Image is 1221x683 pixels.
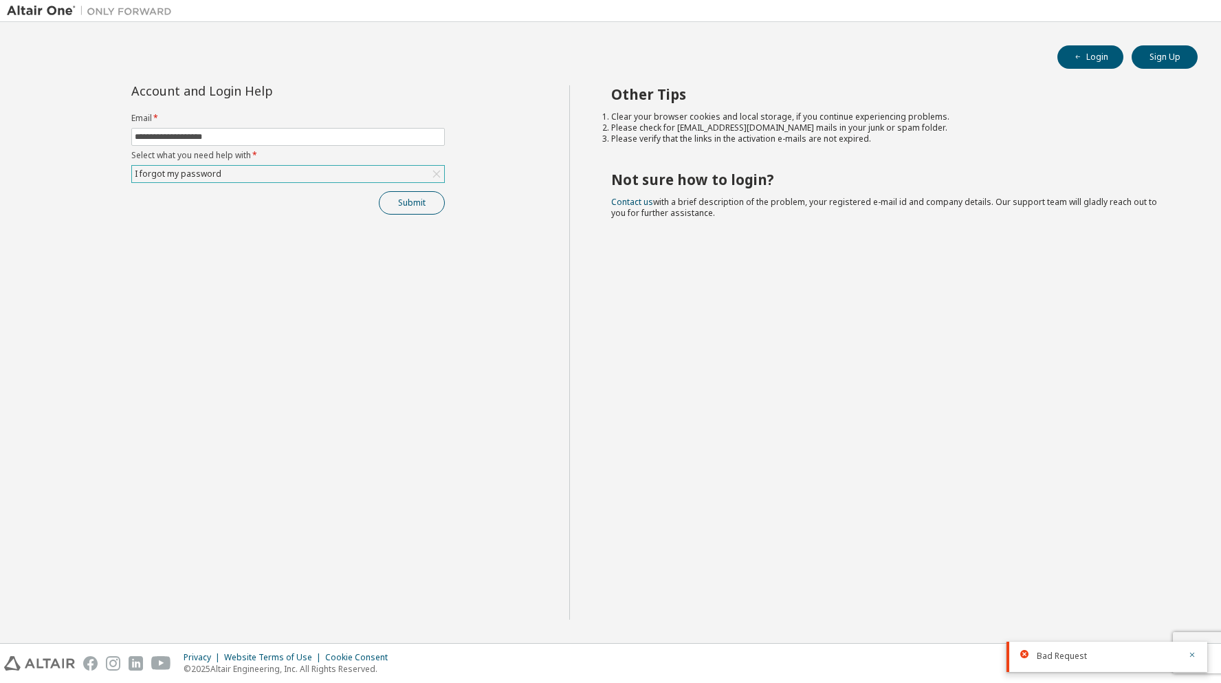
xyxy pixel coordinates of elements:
a: Contact us [611,196,653,208]
p: © 2025 Altair Engineering, Inc. All Rights Reserved. [184,663,396,675]
img: youtube.svg [151,656,171,671]
img: linkedin.svg [129,656,143,671]
div: Account and Login Help [131,85,382,96]
li: Clear your browser cookies and local storage, if you continue experiencing problems. [611,111,1174,122]
button: Sign Up [1132,45,1198,69]
div: I forgot my password [133,166,223,182]
h2: Other Tips [611,85,1174,103]
div: I forgot my password [132,166,444,182]
div: Cookie Consent [325,652,396,663]
img: instagram.svg [106,656,120,671]
label: Select what you need help with [131,150,445,161]
button: Login [1057,45,1123,69]
span: Bad Request [1037,651,1087,662]
span: with a brief description of the problem, your registered e-mail id and company details. Our suppo... [611,196,1157,219]
li: Please verify that the links in the activation e-mails are not expired. [611,133,1174,144]
div: Website Terms of Use [224,652,325,663]
div: Privacy [184,652,224,663]
h2: Not sure how to login? [611,171,1174,188]
img: Altair One [7,4,179,18]
img: altair_logo.svg [4,656,75,671]
label: Email [131,113,445,124]
img: facebook.svg [83,656,98,671]
li: Please check for [EMAIL_ADDRESS][DOMAIN_NAME] mails in your junk or spam folder. [611,122,1174,133]
button: Submit [379,191,445,215]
